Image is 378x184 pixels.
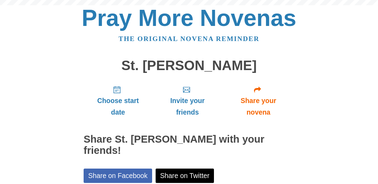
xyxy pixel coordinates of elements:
[229,95,287,118] span: Share your novena
[152,80,222,122] a: Invite your friends
[91,95,145,118] span: Choose start date
[222,80,294,122] a: Share your novena
[84,134,294,156] h2: Share St. [PERSON_NAME] with your friends!
[84,169,152,183] a: Share on Facebook
[82,5,296,31] a: Pray More Novenas
[84,58,294,73] h1: St. [PERSON_NAME]
[84,80,152,122] a: Choose start date
[156,169,214,183] a: Share on Twitter
[159,95,215,118] span: Invite your friends
[119,35,260,42] a: The original novena reminder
